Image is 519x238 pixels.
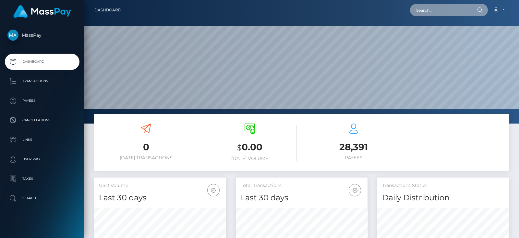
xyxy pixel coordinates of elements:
[5,190,79,206] a: Search
[7,76,77,86] p: Transactions
[307,155,401,161] h6: Payees
[5,132,79,148] a: Links
[7,135,77,145] p: Links
[5,171,79,187] a: Taxes
[7,154,77,164] p: User Profile
[382,182,504,189] h5: Transactions Status
[7,115,77,125] p: Cancellations
[237,143,242,152] small: $
[5,32,79,38] span: MassPay
[7,174,77,184] p: Taxes
[203,156,297,161] h6: [DATE] Volume
[5,54,79,70] a: Dashboard
[99,182,221,189] h5: USD Volume
[410,4,471,16] input: Search...
[382,192,504,204] h4: Daily Distribution
[7,30,18,41] img: MassPay
[307,141,401,153] h3: 28,391
[241,192,363,204] h4: Last 30 days
[7,57,77,67] p: Dashboard
[5,151,79,167] a: User Profile
[241,182,363,189] h5: Total Transactions
[99,155,193,161] h6: [DATE] Transactions
[5,112,79,128] a: Cancellations
[13,5,71,18] img: MassPay Logo
[5,73,79,89] a: Transactions
[203,141,297,154] h3: 0.00
[99,141,193,153] h3: 0
[5,93,79,109] a: Payees
[99,192,221,204] h4: Last 30 days
[7,193,77,203] p: Search
[94,3,121,17] a: Dashboard
[7,96,77,106] p: Payees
